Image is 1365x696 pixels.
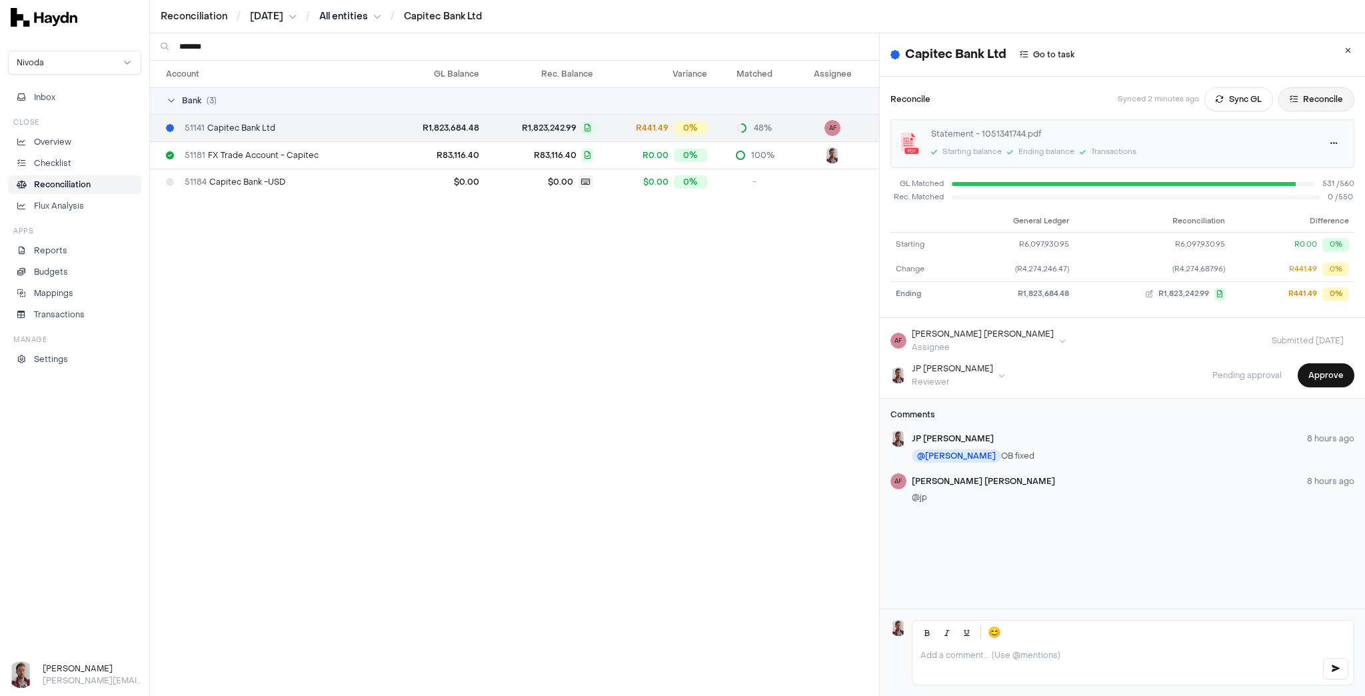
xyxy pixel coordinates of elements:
[1289,264,1317,275] div: R441.49
[1080,239,1225,251] button: R6,097,930.95
[1118,94,1199,105] p: Synced 2 minutes ago
[250,10,283,23] span: [DATE]
[1012,44,1082,65] a: Go to task
[636,123,669,133] span: R441.49
[534,150,577,161] span: R83,116.40
[912,433,994,444] span: JP [PERSON_NAME]
[1307,476,1354,487] span: 8 hours ago
[207,95,217,106] span: ( 3 )
[150,61,391,87] th: Account
[8,133,141,151] a: Overview
[34,353,68,365] p: Settings
[599,61,712,87] th: Variance
[8,197,141,215] a: Flux Analysis
[890,473,906,489] span: AF
[890,93,930,105] h3: Reconcile
[34,179,91,191] p: Reconciliation
[1322,263,1349,277] div: 0%
[890,233,958,257] td: Starting
[899,133,920,154] img: application/pdf
[34,157,71,169] p: Checklist
[404,10,482,23] a: Capitec Bank Ltd
[912,449,1354,463] p: OB fixed
[182,95,201,106] span: Bank
[942,147,1002,158] div: Starting balance
[319,10,381,23] button: All entities
[912,449,1001,463] span: @ [PERSON_NAME]
[1322,179,1354,190] span: 531 / 560
[890,257,958,282] td: Change
[643,177,669,187] span: $0.00
[1322,287,1349,301] div: 0%
[34,91,55,103] span: Inbox
[34,245,67,257] p: Reports
[912,377,993,387] div: Reviewer
[890,431,906,447] img: JP Smit
[890,363,1005,387] button: JP SmitJP [PERSON_NAME]Reviewer
[958,623,976,642] button: Underline (Ctrl+U)
[185,150,205,161] span: 51181
[185,123,205,133] span: 51141
[1158,289,1209,300] span: R1,823,242.99
[890,282,958,307] td: Ending
[161,10,227,23] a: Reconciliation
[13,117,39,127] h3: Close
[34,287,73,299] p: Mappings
[1230,211,1354,233] th: Difference
[185,177,285,187] span: Capitec Bank -USD
[674,149,707,162] div: 0%
[1322,238,1349,252] div: 0%
[34,200,84,212] p: Flux Analysis
[752,177,756,187] span: -
[8,263,141,281] a: Budgets
[890,409,1354,420] h3: Comments
[8,661,35,688] img: JP Smit
[8,154,141,173] a: Checklist
[43,663,141,675] h3: [PERSON_NAME]
[34,309,85,321] p: Transactions
[11,8,77,27] img: svg+xml,%3c
[8,305,141,324] a: Transactions
[890,329,1066,353] button: AF[PERSON_NAME] [PERSON_NAME]Assignee
[391,141,485,169] td: R83,116.40
[912,329,1054,339] div: [PERSON_NAME] [PERSON_NAME]
[824,120,840,136] button: AF
[485,61,599,87] th: Rec. Balance
[890,620,906,636] img: JP Smit
[1080,264,1225,275] button: (R4,274,687.96)
[912,363,993,374] div: JP [PERSON_NAME]
[964,264,1069,275] div: (R4,274,246.47)
[964,289,1069,300] div: R1,823,684.48
[918,623,936,642] button: Bold (Ctrl+B)
[8,350,141,369] a: Settings
[43,675,141,687] p: [PERSON_NAME][EMAIL_ADDRESS][DOMAIN_NAME]
[674,175,707,189] div: 0%
[161,10,482,23] nav: breadcrumb
[388,9,397,23] span: /
[1307,433,1354,444] span: 8 hours ago
[1328,192,1354,203] span: 0 / 550
[643,150,669,161] span: R0.00
[1172,264,1225,275] span: (R4,274,687.96)
[890,192,944,203] div: Rec. Matched
[824,147,840,163] img: JP Smit
[13,226,33,236] h3: Apps
[8,241,141,260] a: Reports
[890,179,944,190] span: GL Matched
[34,136,71,148] p: Overview
[912,476,1055,487] span: [PERSON_NAME] [PERSON_NAME]
[712,61,796,87] th: Matched
[234,9,243,23] span: /
[938,623,956,642] button: Italic (Ctrl+I)
[751,150,774,161] span: 100%
[964,239,1069,251] div: R6,097,930.95
[890,44,1082,65] div: Capitec Bank Ltd
[391,61,485,87] th: GL Balance
[958,211,1074,233] th: General Ledger
[1204,87,1273,111] button: Sync GL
